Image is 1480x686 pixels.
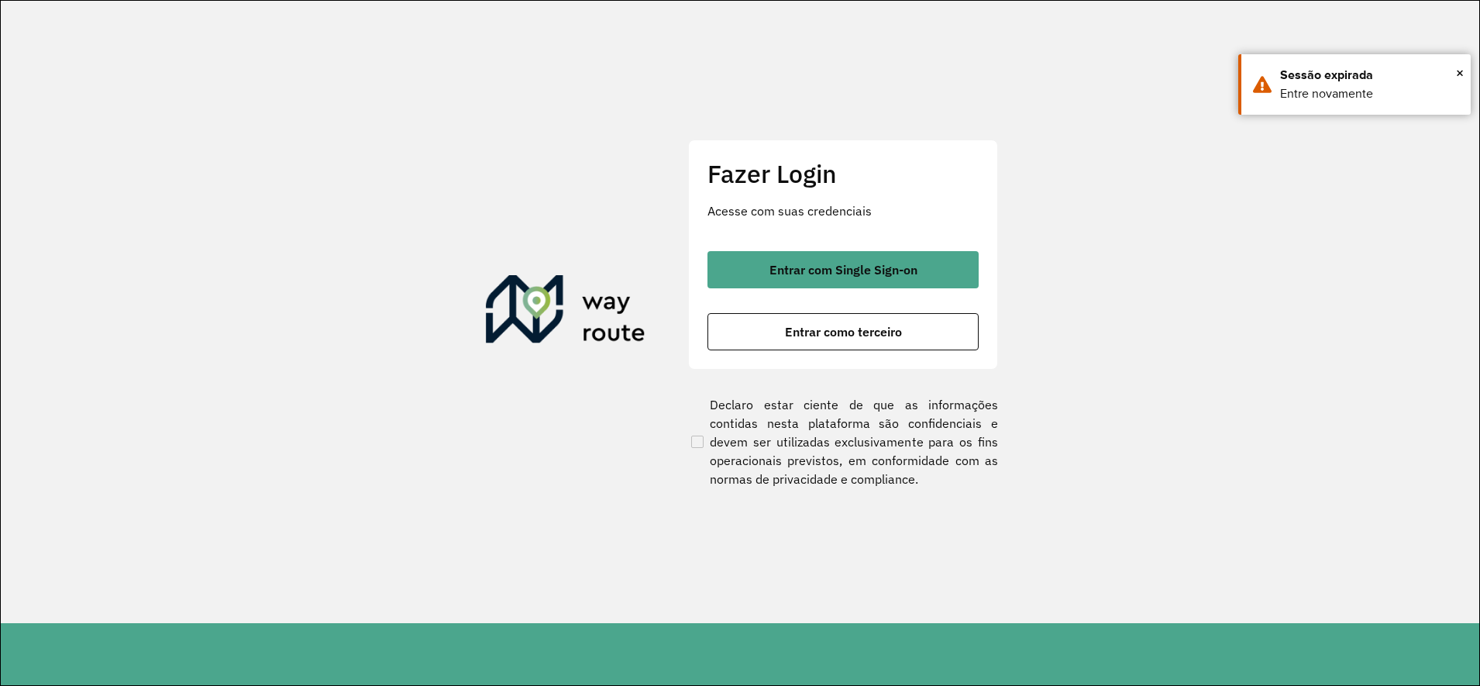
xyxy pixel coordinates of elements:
[769,264,917,276] span: Entrar com Single Sign-on
[1456,61,1464,84] button: Close
[707,159,979,188] h2: Fazer Login
[707,251,979,288] button: button
[486,275,645,350] img: Roteirizador AmbevTech
[1456,61,1464,84] span: ×
[1280,66,1459,84] div: Sessão expirada
[688,395,998,488] label: Declaro estar ciente de que as informações contidas nesta plataforma são confidenciais e devem se...
[707,202,979,220] p: Acesse com suas credenciais
[785,326,902,338] span: Entrar como terceiro
[707,313,979,350] button: button
[1280,84,1459,103] div: Entre novamente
